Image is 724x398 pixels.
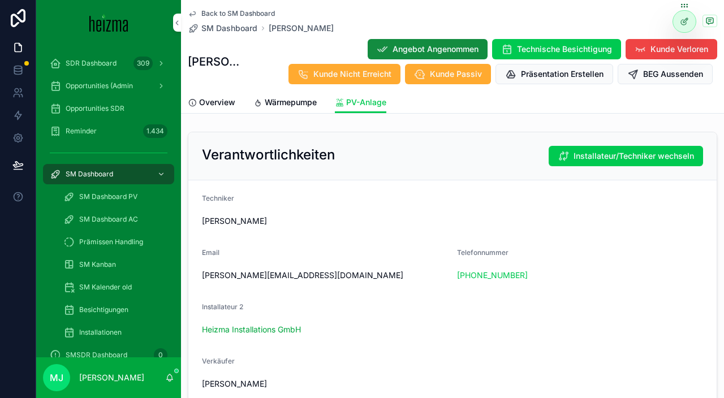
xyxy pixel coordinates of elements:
[143,124,167,138] div: 1.434
[457,248,508,257] span: Telefonnummer
[269,23,334,34] a: [PERSON_NAME]
[66,351,127,360] span: SMSDR Dashboard
[288,64,400,84] button: Kunde Nicht Erreicht
[57,300,174,320] a: Besichtigungen
[521,68,604,80] span: Präsentation Erstellen
[79,283,132,292] span: SM Kalender old
[199,97,235,108] span: Overview
[154,348,167,362] div: 0
[346,97,386,108] span: PV-Anlage
[89,14,128,32] img: App logo
[57,254,174,275] a: SM Kanban
[430,68,482,80] span: Kunde Passiv
[368,39,488,59] button: Angebot Angenommen
[188,9,275,18] a: Back to SM Dashboard
[202,357,235,365] span: Verkäufer
[549,146,703,166] button: Installateur/Techniker wechseln
[188,23,257,34] a: SM Dashboard
[643,68,703,80] span: BEG Aussenden
[313,68,391,80] span: Kunde Nicht Erreicht
[133,57,153,70] div: 309
[79,372,144,383] p: [PERSON_NAME]
[79,305,128,314] span: Besichtigungen
[626,39,717,59] button: Kunde Verloren
[57,277,174,297] a: SM Kalender old
[253,92,317,115] a: Wärmepumpe
[335,92,386,114] a: PV-Anlage
[43,121,174,141] a: Reminder1.434
[66,59,117,68] span: SDR Dashboard
[43,164,174,184] a: SM Dashboard
[202,378,267,390] span: [PERSON_NAME]
[202,215,267,227] span: [PERSON_NAME]
[265,97,317,108] span: Wärmepumpe
[57,187,174,207] a: SM Dashboard PV
[495,64,613,84] button: Präsentation Erstellen
[188,54,243,70] h1: [PERSON_NAME]
[79,260,116,269] span: SM Kanban
[66,81,133,90] span: Opportunities (Admin
[43,345,174,365] a: SMSDR Dashboard0
[202,194,234,202] span: Techniker
[66,104,124,113] span: Opportunities SDR
[201,23,257,34] span: SM Dashboard
[405,64,491,84] button: Kunde Passiv
[393,44,479,55] span: Angebot Angenommen
[517,44,612,55] span: Technische Besichtigung
[574,150,694,162] span: Installateur/Techniker wechseln
[202,270,448,281] span: [PERSON_NAME][EMAIL_ADDRESS][DOMAIN_NAME]
[202,248,219,257] span: Email
[43,76,174,96] a: Opportunities (Admin
[79,237,143,246] span: Prämissen Handling
[188,92,235,115] a: Overview
[618,64,713,84] button: BEG Aussenden
[50,371,63,384] span: MJ
[457,270,528,281] a: [PHONE_NUMBER]
[43,98,174,119] a: Opportunities SDR
[201,9,275,18] span: Back to SM Dashboard
[36,45,181,357] div: scrollable content
[202,302,243,311] span: Installateur 2
[79,215,138,224] span: SM Dashboard AC
[66,170,113,179] span: SM Dashboard
[79,192,137,201] span: SM Dashboard PV
[492,39,621,59] button: Technische Besichtigung
[57,209,174,230] a: SM Dashboard AC
[202,146,335,164] h2: Verantwortlichkeiten
[57,232,174,252] a: Prämissen Handling
[43,53,174,73] a: SDR Dashboard309
[66,127,97,136] span: Reminder
[57,322,174,343] a: Installationen
[202,324,301,335] a: Heizma Installations GmbH
[650,44,708,55] span: Kunde Verloren
[79,328,122,337] span: Installationen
